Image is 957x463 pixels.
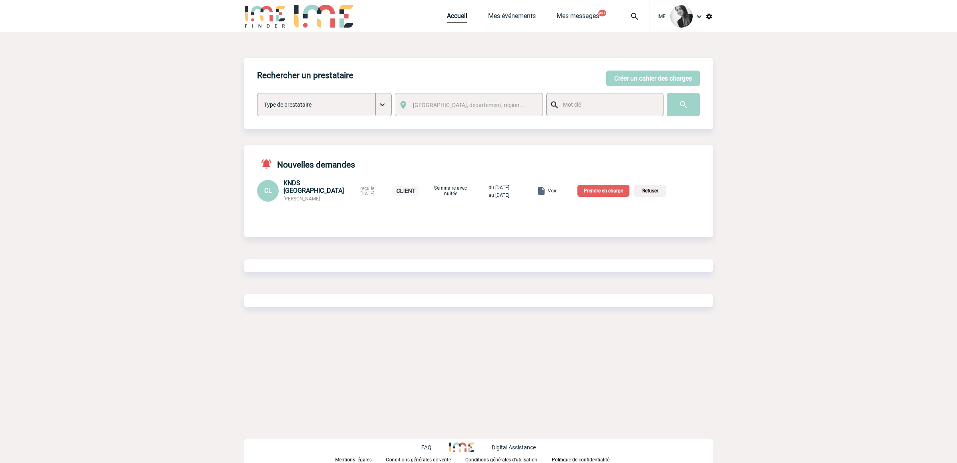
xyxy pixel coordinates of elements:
[386,455,465,463] a: Conditions générales de vente
[413,102,524,108] span: [GEOGRAPHIC_DATA], département, région...
[517,186,558,194] a: Voir
[670,5,693,28] img: 101050-0.jpg
[421,443,449,451] a: FAQ
[260,158,277,170] img: notifications-active-24-px-r.png
[430,185,470,196] p: Séminaire avec nuitée
[489,192,509,198] span: au [DATE]
[537,186,546,196] img: folder.png
[421,444,432,451] p: FAQ
[552,457,609,463] p: Politique de confidentialité
[557,12,599,23] a: Mes messages
[257,71,353,80] h4: Rechercher un prestataire
[552,455,622,463] a: Politique de confidentialité
[447,12,467,23] a: Accueil
[257,158,355,170] h4: Nouvelles demandes
[489,185,509,190] span: du [DATE]
[335,455,386,463] a: Mentions légales
[360,186,374,196] span: reçu le [DATE]
[492,444,536,451] p: Digital Assistance
[335,457,372,463] p: Mentions légales
[244,5,286,28] img: IME-Finder
[386,457,451,463] p: Conditions générales de vente
[634,185,666,197] p: Refuser
[465,457,537,463] p: Conditions générales d'utilisation
[283,196,320,202] span: [PERSON_NAME]
[392,186,419,196] p: CLIENT
[264,187,272,194] span: CL
[465,455,552,463] a: Conditions générales d'utilisation
[577,185,629,197] p: Prendre en charge
[449,443,474,452] img: http://www.idealmeetingsevents.fr/
[488,12,536,23] a: Mes événements
[283,179,344,194] span: KNDS [GEOGRAPHIC_DATA]
[548,188,557,194] span: Voir
[561,99,656,110] input: Mot clé
[657,14,665,19] span: IME
[667,93,700,116] input: Submit
[598,10,606,16] button: 99+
